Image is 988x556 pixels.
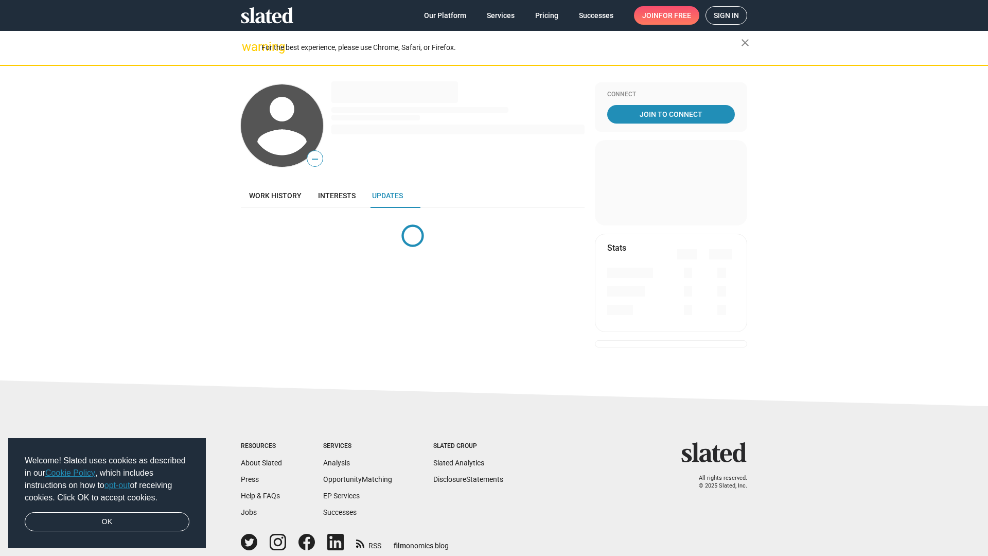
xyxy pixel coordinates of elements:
a: Updates [364,183,411,208]
a: filmonomics blog [394,533,449,551]
span: Pricing [535,6,558,25]
a: About Slated [241,459,282,467]
a: Work history [241,183,310,208]
a: Slated Analytics [433,459,484,467]
a: Joinfor free [634,6,699,25]
a: Sign in [705,6,747,25]
div: Slated Group [433,442,503,450]
mat-icon: close [739,37,751,49]
div: cookieconsent [8,438,206,548]
a: Join To Connect [607,105,735,124]
a: Interests [310,183,364,208]
a: Cookie Policy [45,468,95,477]
div: Connect [607,91,735,99]
a: opt-out [104,481,130,490]
div: Resources [241,442,282,450]
span: Our Platform [424,6,466,25]
div: For the best experience, please use Chrome, Safari, or Firefox. [261,41,741,55]
a: OpportunityMatching [323,475,392,483]
a: RSS [356,535,381,551]
a: DisclosureStatements [433,475,503,483]
span: for free [659,6,691,25]
p: All rights reserved. © 2025 Slated, Inc. [688,475,747,490]
a: Successes [323,508,357,516]
a: Analysis [323,459,350,467]
span: film [394,542,406,550]
span: Work history [249,192,302,200]
span: Interests [318,192,356,200]
a: Pricing [527,6,567,25]
a: Our Platform [416,6,474,25]
span: Sign in [714,7,739,24]
span: Updates [372,192,403,200]
a: Successes [571,6,622,25]
span: Successes [579,6,613,25]
a: dismiss cookie message [25,512,189,532]
span: Join To Connect [609,105,733,124]
a: EP Services [323,492,360,500]
mat-icon: warning [242,41,254,53]
mat-card-title: Stats [607,242,626,253]
span: Welcome! Slated uses cookies as described in our , which includes instructions on how to of recei... [25,455,189,504]
a: Help & FAQs [241,492,280,500]
span: Services [487,6,515,25]
span: Join [642,6,691,25]
span: — [307,152,323,166]
a: Services [479,6,523,25]
div: Services [323,442,392,450]
a: Jobs [241,508,257,516]
a: Press [241,475,259,483]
